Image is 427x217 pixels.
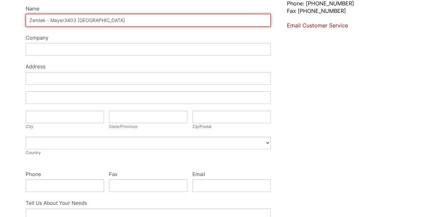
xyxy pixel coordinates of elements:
[26,149,271,156] div: Country
[26,4,271,14] label: Name
[287,22,348,29] a: Email Customer Service
[192,123,271,130] div: Zip/Postal
[26,170,104,180] label: Phone
[26,123,104,130] div: City
[192,170,271,180] label: Email
[26,62,271,72] div: Address
[109,170,187,180] label: Fax
[26,34,271,43] label: Company
[26,199,271,209] label: Tell Us About Your Needs
[109,123,187,130] div: State/Province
